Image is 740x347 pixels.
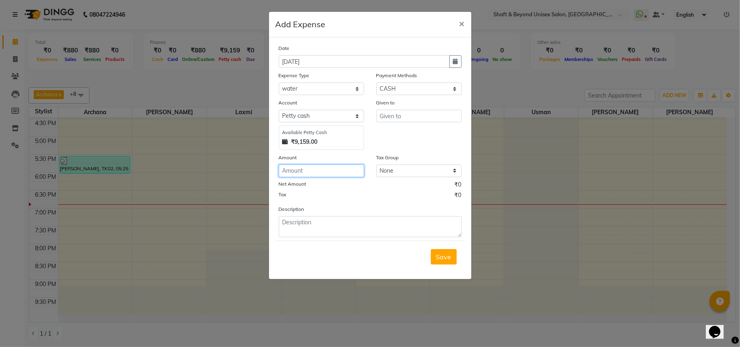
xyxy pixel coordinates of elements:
div: Available Petty Cash [282,129,360,136]
label: Tax Group [376,154,399,161]
label: Net Amount [279,180,306,188]
label: Given to [376,99,395,106]
label: Tax [279,191,286,198]
label: Date [279,45,290,52]
input: Given to [376,110,462,122]
label: Amount [279,154,297,161]
strong: ₹9,159.00 [291,138,318,146]
span: Save [436,253,451,261]
label: Account [279,99,297,106]
label: Expense Type [279,72,310,79]
span: ₹0 [455,191,462,202]
input: Amount [279,165,364,177]
h5: Add Expense [276,18,326,30]
span: × [459,17,465,29]
label: Payment Methods [376,72,417,79]
label: Description [279,206,304,213]
button: Save [431,249,457,265]
span: ₹0 [455,180,462,191]
iframe: chat widget [706,314,732,339]
button: Close [453,12,471,35]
